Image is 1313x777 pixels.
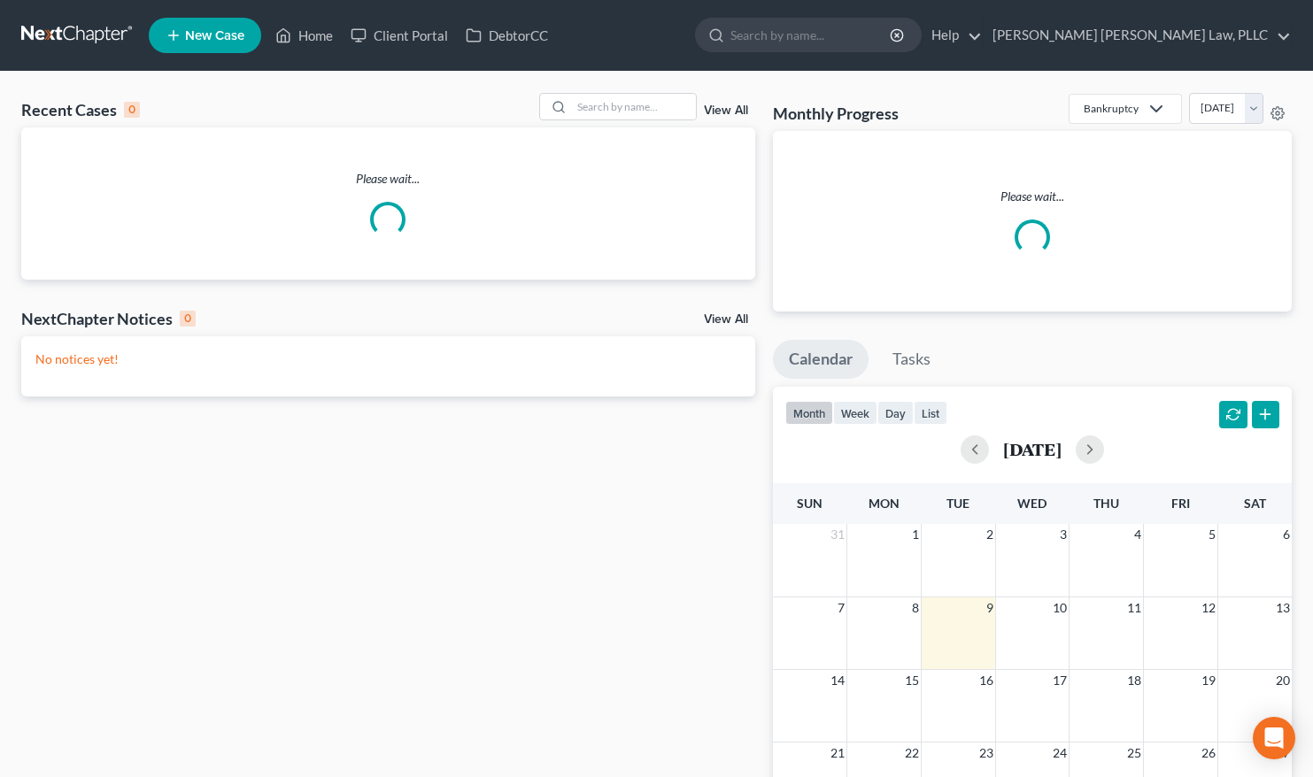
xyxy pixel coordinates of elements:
[572,94,696,119] input: Search by name...
[787,188,1278,205] p: Please wait...
[985,524,995,545] span: 2
[1274,670,1292,691] span: 20
[946,496,969,511] span: Tue
[985,597,995,619] span: 9
[833,401,877,425] button: week
[903,670,921,691] span: 15
[829,742,846,764] span: 21
[1017,496,1047,511] span: Wed
[1125,742,1143,764] span: 25
[977,670,995,691] span: 16
[1003,440,1062,458] h2: [DATE]
[266,19,342,51] a: Home
[829,670,846,691] span: 14
[923,19,982,51] a: Help
[1171,496,1190,511] span: Fri
[730,19,892,51] input: Search by name...
[1253,717,1295,759] div: Open Intercom Messenger
[1093,496,1119,511] span: Thu
[836,597,846,619] span: 7
[829,524,846,545] span: 31
[1274,597,1292,619] span: 13
[1051,597,1069,619] span: 10
[180,311,196,327] div: 0
[869,496,900,511] span: Mon
[21,99,140,120] div: Recent Cases
[704,104,748,117] a: View All
[1200,670,1217,691] span: 19
[903,742,921,764] span: 22
[1058,524,1069,545] span: 3
[35,350,741,368] p: No notices yet!
[1084,101,1139,116] div: Bankruptcy
[1125,597,1143,619] span: 11
[773,340,869,379] a: Calendar
[1051,670,1069,691] span: 17
[124,102,140,118] div: 0
[910,524,921,545] span: 1
[1200,742,1217,764] span: 26
[342,19,457,51] a: Client Portal
[1051,742,1069,764] span: 24
[1244,496,1266,511] span: Sat
[704,313,748,326] a: View All
[1207,524,1217,545] span: 5
[21,170,755,188] p: Please wait...
[457,19,557,51] a: DebtorCC
[785,401,833,425] button: month
[877,340,946,379] a: Tasks
[21,308,196,329] div: NextChapter Notices
[910,597,921,619] span: 8
[914,401,947,425] button: list
[984,19,1291,51] a: [PERSON_NAME] [PERSON_NAME] Law, PLLC
[877,401,914,425] button: day
[1200,597,1217,619] span: 12
[797,496,823,511] span: Sun
[773,103,899,124] h3: Monthly Progress
[1125,670,1143,691] span: 18
[977,742,995,764] span: 23
[1281,524,1292,545] span: 6
[185,29,244,42] span: New Case
[1132,524,1143,545] span: 4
